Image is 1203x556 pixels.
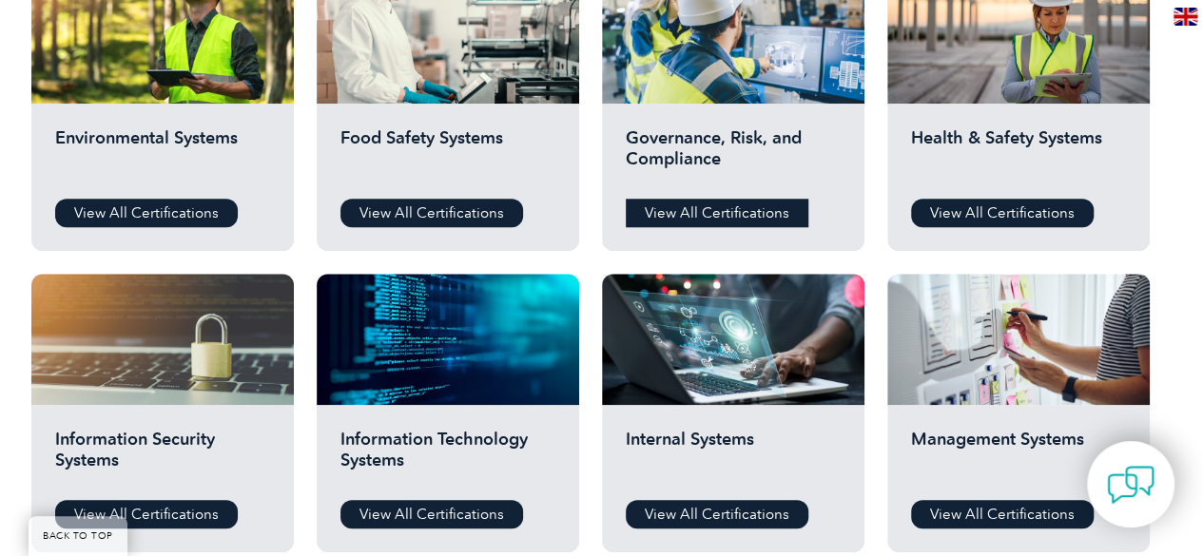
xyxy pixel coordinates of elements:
[340,500,523,528] a: View All Certifications
[55,127,270,184] h2: Environmental Systems
[911,199,1094,227] a: View All Certifications
[911,500,1094,528] a: View All Certifications
[626,429,841,486] h2: Internal Systems
[55,199,238,227] a: View All Certifications
[1107,461,1154,508] img: contact-chat.png
[340,199,523,227] a: View All Certifications
[340,429,555,486] h2: Information Technology Systems
[340,127,555,184] h2: Food Safety Systems
[626,500,808,528] a: View All Certifications
[55,500,238,528] a: View All Certifications
[55,429,270,486] h2: Information Security Systems
[911,127,1126,184] h2: Health & Safety Systems
[626,127,841,184] h2: Governance, Risk, and Compliance
[1174,8,1197,26] img: en
[911,429,1126,486] h2: Management Systems
[626,199,808,227] a: View All Certifications
[29,516,127,556] a: BACK TO TOP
